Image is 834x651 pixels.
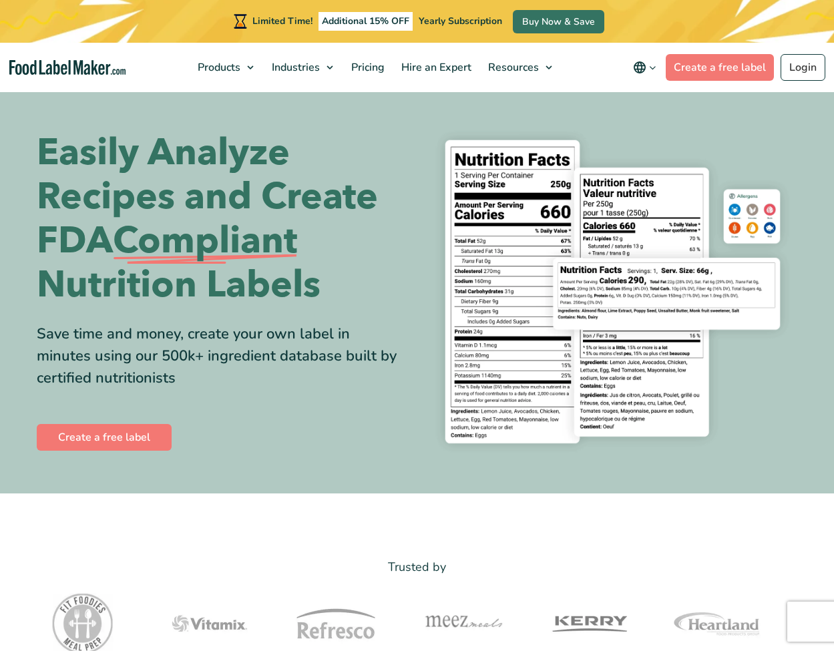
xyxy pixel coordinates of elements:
[393,43,477,92] a: Hire an Expert
[190,43,260,92] a: Products
[419,15,502,27] span: Yearly Subscription
[37,131,407,307] h1: Easily Analyze Recipes and Create FDA Nutrition Labels
[513,10,604,33] a: Buy Now & Save
[264,43,340,92] a: Industries
[194,60,242,75] span: Products
[781,54,825,81] a: Login
[37,424,172,451] a: Create a free label
[268,60,321,75] span: Industries
[480,43,559,92] a: Resources
[37,558,798,577] p: Trusted by
[484,60,540,75] span: Resources
[37,323,407,389] div: Save time and money, create your own label in minutes using our 500k+ ingredient database built b...
[113,219,297,263] span: Compliant
[347,60,386,75] span: Pricing
[397,60,473,75] span: Hire an Expert
[252,15,312,27] span: Limited Time!
[343,43,390,92] a: Pricing
[666,54,774,81] a: Create a free label
[319,12,413,31] span: Additional 15% OFF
